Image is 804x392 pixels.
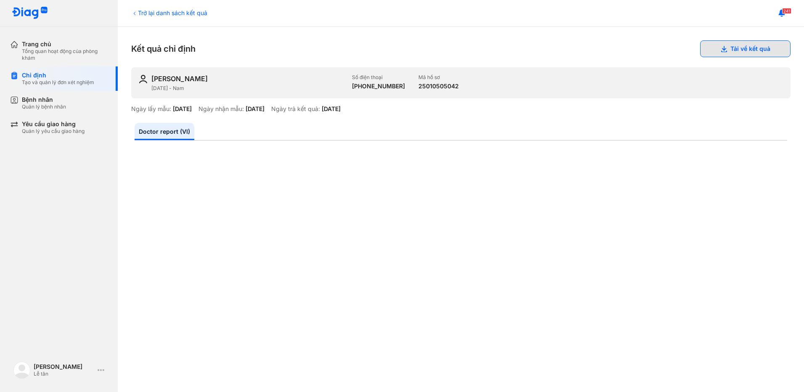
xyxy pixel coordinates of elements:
[22,120,85,128] div: Yêu cầu giao hàng
[12,7,48,20] img: logo
[138,74,148,84] img: user-icon
[322,105,341,113] div: [DATE]
[34,363,94,371] div: [PERSON_NAME]
[22,40,108,48] div: Trang chủ
[151,85,345,92] div: [DATE] - Nam
[782,8,791,14] span: 241
[131,105,171,113] div: Ngày lấy mẫu:
[700,40,791,57] button: Tải về kết quả
[418,82,459,90] div: 25010505042
[22,103,66,110] div: Quản lý bệnh nhân
[246,105,264,113] div: [DATE]
[22,128,85,135] div: Quản lý yêu cầu giao hàng
[352,82,405,90] div: [PHONE_NUMBER]
[22,96,66,103] div: Bệnh nhân
[173,105,192,113] div: [DATE]
[352,74,405,81] div: Số điện thoại
[22,79,94,86] div: Tạo và quản lý đơn xét nghiệm
[131,40,791,57] div: Kết quả chỉ định
[151,74,208,83] div: [PERSON_NAME]
[22,48,108,61] div: Tổng quan hoạt động của phòng khám
[34,371,94,377] div: Lễ tân
[271,105,320,113] div: Ngày trả kết quả:
[131,8,207,17] div: Trở lại danh sách kết quả
[198,105,244,113] div: Ngày nhận mẫu:
[135,123,194,140] a: Doctor report (VI)
[418,74,459,81] div: Mã hồ sơ
[22,72,94,79] div: Chỉ định
[13,362,30,379] img: logo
